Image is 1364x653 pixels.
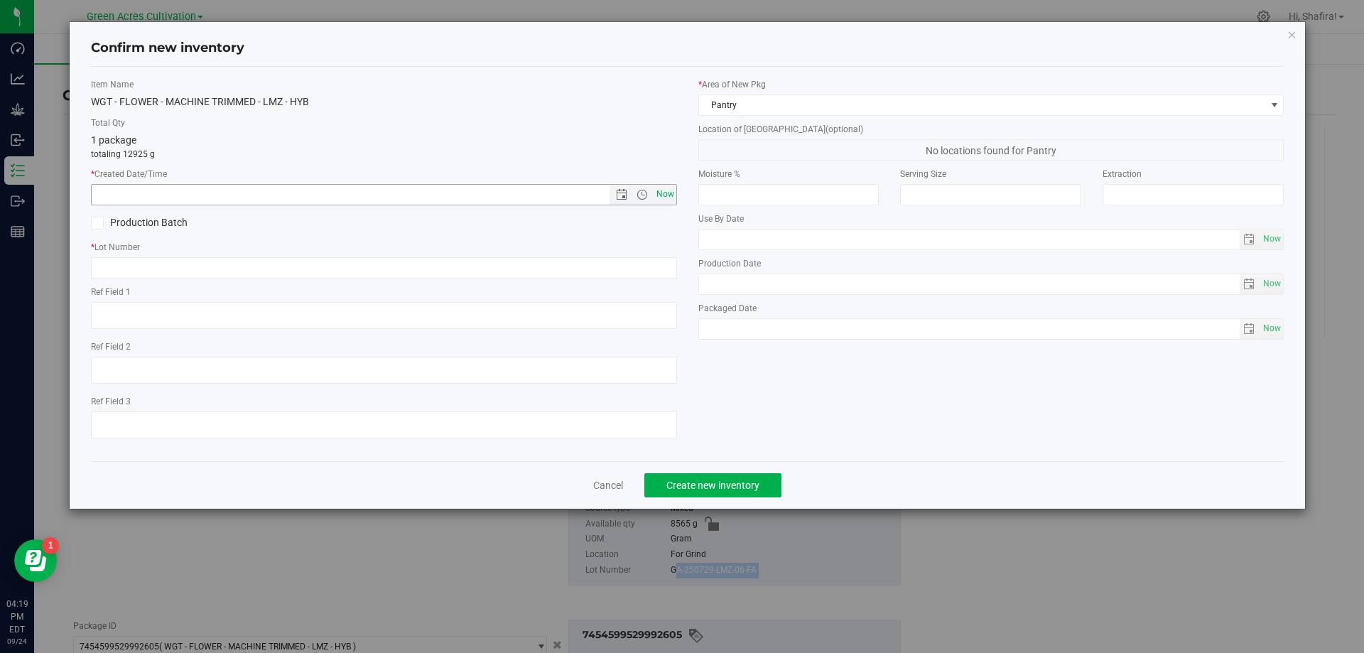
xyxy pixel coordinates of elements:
label: Production Date [698,257,1284,270]
label: Lot Number [91,241,677,254]
label: Created Date/Time [91,168,677,180]
div: WGT - FLOWER - MACHINE TRIMMED - LMZ - HYB [91,95,677,109]
label: Packaged Date [698,302,1284,315]
label: Total Qty [91,117,677,129]
p: totaling 12925 g [91,148,677,161]
span: Pantry [699,95,1266,115]
span: No locations found for Pantry [698,139,1284,161]
span: select [1240,319,1260,339]
span: Set Current date [653,184,677,205]
a: Cancel [593,478,623,492]
span: Set Current date [1260,274,1284,294]
span: Set Current date [1260,229,1284,249]
span: Set Current date [1260,318,1284,339]
span: select [1240,274,1260,294]
label: Extraction [1103,168,1284,180]
h4: Confirm new inventory [91,39,244,58]
span: 1 package [91,134,136,146]
span: Open the date view [610,189,634,200]
span: (optional) [826,124,863,134]
label: Area of New Pkg [698,78,1284,91]
label: Serving Size [900,168,1081,180]
label: Ref Field 1 [91,286,677,298]
span: Create new inventory [666,480,759,491]
span: select [1260,319,1283,339]
label: Ref Field 3 [91,395,677,408]
label: Moisture % [698,168,879,180]
iframe: Resource center [14,539,57,582]
label: Ref Field 2 [91,340,677,353]
iframe: Resource center unread badge [42,537,59,554]
label: Use By Date [698,212,1284,225]
span: select [1240,230,1260,249]
span: select [1260,274,1283,294]
button: Create new inventory [644,473,781,497]
label: Location of [GEOGRAPHIC_DATA] [698,123,1284,136]
span: Open the time view [630,189,654,200]
label: Item Name [91,78,677,91]
label: Production Batch [91,215,373,230]
span: select [1260,230,1283,249]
